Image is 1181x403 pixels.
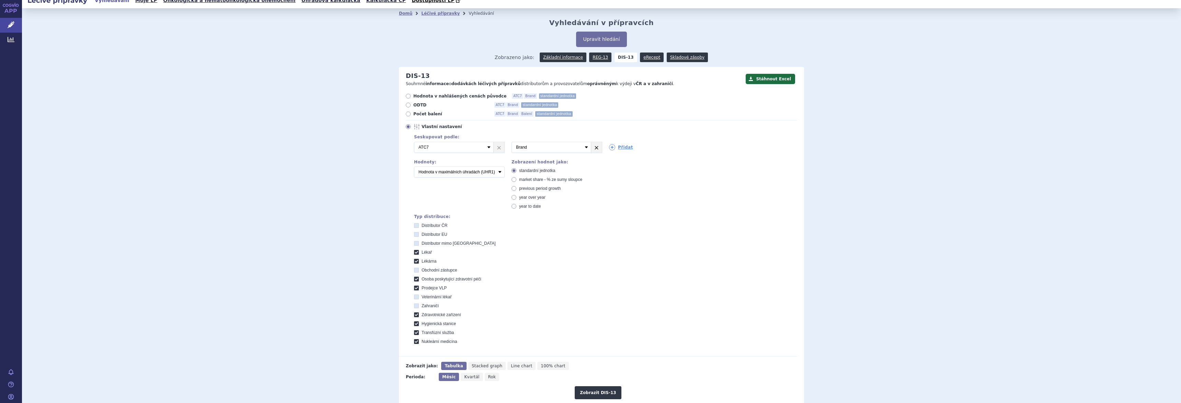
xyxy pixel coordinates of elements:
[591,142,602,152] a: ×
[422,303,439,308] span: Zahraničí
[413,102,489,108] span: ODTD
[494,142,504,152] a: ×
[519,177,582,182] span: market share - % ze sumy sloupce
[414,214,797,219] div: Typ distribuce:
[540,53,586,62] a: Základní informace
[539,93,576,99] span: standardní jednotka
[422,321,456,326] span: Hygienická stanice
[422,232,447,237] span: Distributor EU
[422,259,436,264] span: Lékárna
[422,268,457,273] span: Obchodní zástupce
[422,295,451,299] span: Veterinární lékař
[426,81,449,86] strong: informace
[422,330,454,335] span: Transfúzní služba
[413,111,489,117] span: Počet balení
[488,375,496,379] span: Rok
[521,102,558,108] span: standardní jednotka
[506,102,519,108] span: Brand
[445,364,463,368] span: Tabulka
[421,11,460,16] a: Léčivé přípravky
[506,111,519,117] span: Brand
[407,135,797,139] div: Seskupovat podle:
[422,277,481,281] span: Osoba poskytující zdravotní péči
[549,19,654,27] h2: Vyhledávání v přípravcích
[519,186,561,191] span: previous period growth
[512,93,523,99] span: ATC7
[746,74,795,84] button: Stáhnout Excel
[535,111,572,117] span: standardní jednotka
[576,32,627,47] button: Upravit hledání
[422,339,457,344] span: Nukleární medicína
[464,375,479,379] span: Kvartál
[406,373,435,381] div: Perioda:
[512,160,602,164] div: Zobrazení hodnot jako:
[407,142,797,153] div: 2
[609,144,633,150] a: Přidat
[422,124,497,129] span: Vlastní nastavení
[519,168,555,173] span: standardní jednotka
[422,286,447,290] span: Prodejce VLP
[406,362,438,370] div: Zobrazit jako:
[519,204,541,209] span: year to date
[472,364,502,368] span: Stacked graph
[413,93,506,99] span: Hodnota v nahlášených cenách původce
[406,81,742,87] p: Souhrnné o distributorům a provozovatelům k výdeji v .
[640,53,664,62] a: eRecept
[667,53,708,62] a: Skladové zásoby
[414,160,505,164] div: Hodnoty:
[422,223,447,228] span: Distributor ČR
[422,312,461,317] span: Zdravotnické zařízení
[587,81,616,86] strong: oprávněným
[589,53,611,62] a: REG-13
[494,102,506,108] span: ATC7
[422,241,496,246] span: Distributor mimo [GEOGRAPHIC_DATA]
[422,250,432,255] span: Lékař
[520,111,534,117] span: Balení
[575,386,621,399] button: Zobrazit DIS-13
[615,53,637,62] strong: DIS-13
[541,364,565,368] span: 100% chart
[399,11,412,16] a: Domů
[511,364,532,368] span: Line chart
[469,8,503,19] li: Vyhledávání
[636,81,673,86] strong: ČR a v zahraničí
[495,53,535,62] span: Zobrazeno jako:
[524,93,537,99] span: Brand
[494,111,506,117] span: ATC7
[406,72,430,80] h2: DIS-13
[519,195,546,200] span: year over year
[442,375,456,379] span: Měsíc
[451,81,521,86] strong: dodávkách léčivých přípravků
